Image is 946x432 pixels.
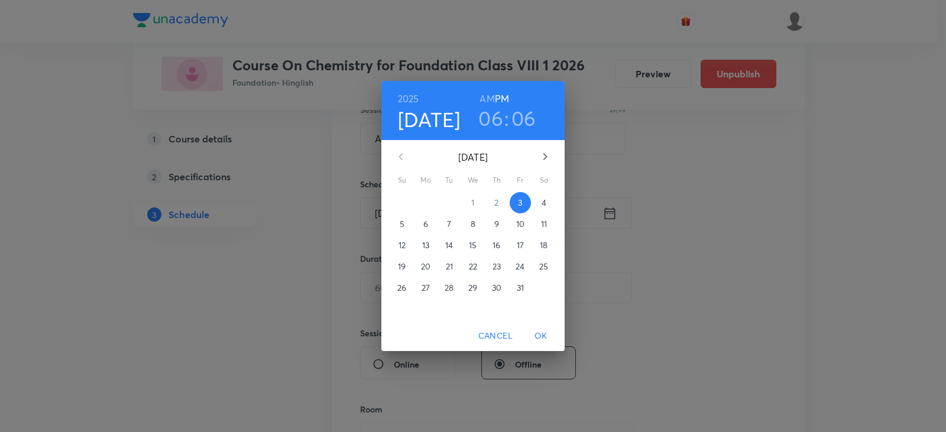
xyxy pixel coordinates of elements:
button: 29 [462,277,484,298]
p: 15 [469,239,477,251]
button: 26 [391,277,413,298]
p: 7 [447,218,451,230]
p: 3 [518,197,522,209]
p: 25 [539,261,548,272]
p: 19 [398,261,406,272]
button: 25 [533,256,555,277]
p: 10 [516,218,524,230]
button: 20 [415,256,436,277]
p: 5 [400,218,404,230]
span: We [462,174,484,186]
p: 28 [445,282,453,294]
button: 30 [486,277,507,298]
button: 2025 [398,90,419,107]
button: 27 [415,277,436,298]
span: Tu [439,174,460,186]
button: 21 [439,256,460,277]
p: 4 [542,197,546,209]
button: 14 [439,235,460,256]
button: 23 [486,256,507,277]
span: Cancel [478,329,513,343]
p: 16 [493,239,500,251]
button: 17 [510,235,531,256]
button: 10 [510,213,531,235]
button: 06 [511,106,536,131]
button: AM [480,90,494,107]
button: 12 [391,235,413,256]
p: 14 [445,239,453,251]
p: 24 [516,261,524,272]
button: 13 [415,235,436,256]
h3: : [504,106,509,131]
p: 22 [469,261,477,272]
p: 23 [493,261,501,272]
p: 29 [468,282,477,294]
button: PM [495,90,509,107]
button: 5 [391,213,413,235]
p: 27 [422,282,430,294]
p: 11 [541,218,547,230]
span: Sa [533,174,555,186]
span: Th [486,174,507,186]
p: 8 [471,218,475,230]
button: Cancel [474,325,517,347]
button: 19 [391,256,413,277]
p: [DATE] [415,150,531,164]
span: Su [391,174,413,186]
span: Fr [510,174,531,186]
button: 11 [533,213,555,235]
p: 12 [399,239,406,251]
p: 18 [540,239,547,251]
button: 28 [439,277,460,298]
button: [DATE] [398,107,461,132]
p: 9 [494,218,499,230]
p: 13 [422,239,429,251]
button: 24 [510,256,531,277]
p: 21 [446,261,453,272]
button: 7 [439,213,460,235]
button: 15 [462,235,484,256]
button: 4 [533,192,555,213]
button: 22 [462,256,484,277]
button: 9 [486,213,507,235]
span: OK [527,329,555,343]
p: 17 [517,239,524,251]
button: 31 [510,277,531,298]
p: 6 [423,218,428,230]
p: 31 [517,282,524,294]
p: 30 [492,282,501,294]
p: 20 [421,261,430,272]
p: 26 [397,282,406,294]
button: 18 [533,235,555,256]
span: Mo [415,174,436,186]
button: 06 [478,106,503,131]
button: 8 [462,213,484,235]
button: 16 [486,235,507,256]
button: OK [522,325,560,347]
button: 6 [415,213,436,235]
button: 3 [510,192,531,213]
